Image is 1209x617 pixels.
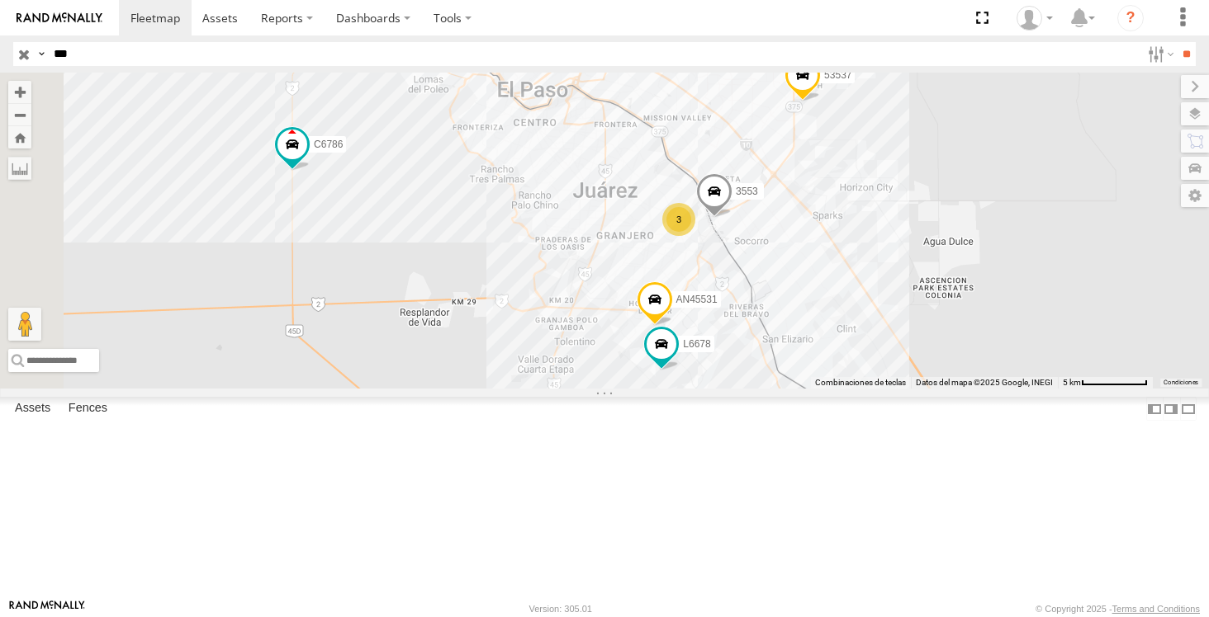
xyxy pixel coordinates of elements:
label: Search Filter Options [1141,42,1177,66]
div: Version: 305.01 [529,604,592,614]
span: 53537 [824,68,851,80]
div: Erick Ramirez [1011,6,1059,31]
div: 3 [662,203,695,236]
span: 3553 [736,185,758,196]
label: Map Settings [1181,184,1209,207]
span: 5 km [1063,378,1081,387]
button: Zoom in [8,81,31,103]
label: Dock Summary Table to the Left [1146,397,1163,421]
label: Dock Summary Table to the Right [1163,397,1179,421]
a: Visit our Website [9,601,85,617]
span: Datos del mapa ©2025 Google, INEGI [916,378,1053,387]
button: Combinaciones de teclas [815,377,906,389]
label: Measure [8,157,31,180]
div: © Copyright 2025 - [1036,604,1200,614]
span: L6678 [683,337,710,349]
a: Condiciones [1164,379,1198,385]
button: Zoom out [8,103,31,126]
label: Assets [7,398,59,421]
label: Search Query [35,42,48,66]
a: Terms and Conditions [1112,604,1200,614]
i: ? [1117,5,1144,31]
button: Zoom Home [8,126,31,148]
label: Fences [60,398,116,421]
span: C6786 [314,138,343,149]
button: Escala del mapa: 5 km por 77 píxeles [1058,377,1153,389]
span: AN45531 [676,293,718,304]
button: Arrastra el hombrecito naranja al mapa para abrir Street View [8,308,41,341]
img: rand-logo.svg [17,12,102,24]
label: Hide Summary Table [1180,397,1197,421]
